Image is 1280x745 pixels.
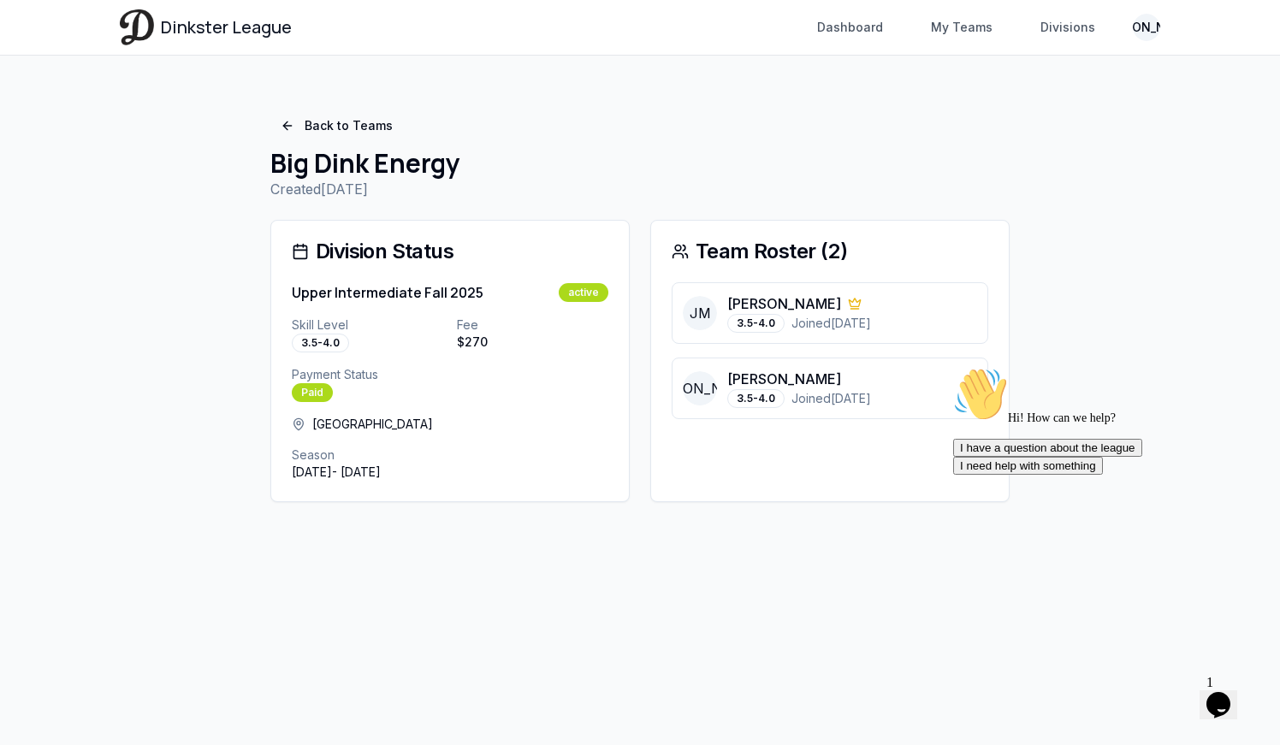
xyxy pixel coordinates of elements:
span: [PERSON_NAME] [683,371,717,405]
div: 3.5-4.0 [292,334,349,352]
p: Fee [457,316,608,334]
div: 👋Hi! How can we help?I have a question about the leagueI need help with something [7,7,315,115]
button: [PERSON_NAME] [1133,14,1160,41]
span: JM [683,296,717,330]
p: [PERSON_NAME] [727,369,841,389]
button: I need help with something [7,97,157,115]
div: active [559,283,608,302]
a: Divisions [1030,12,1105,43]
span: [GEOGRAPHIC_DATA] [312,416,433,433]
span: Joined [DATE] [791,315,871,332]
h3: Upper Intermediate Fall 2025 [292,282,483,303]
a: Back to Teams [270,110,403,141]
span: Joined [DATE] [791,390,871,407]
div: Paid [292,383,333,402]
div: Division Status [292,241,608,262]
a: Dashboard [807,12,893,43]
div: Team Roster ( 2 ) [672,241,988,262]
p: Payment Status [292,366,608,383]
img: Dinkster [120,9,154,44]
img: :wave: [7,7,62,62]
p: [DATE] - [DATE] [292,464,608,481]
span: Dinkster League [161,15,292,39]
p: Created [DATE] [270,179,1010,199]
div: 3.5-4.0 [727,314,785,333]
div: 3.5-4.0 [727,389,785,408]
h1: Big Dink Energy [270,148,1010,179]
a: My Teams [921,12,1003,43]
iframe: chat widget [1200,668,1254,719]
p: Season [292,446,608,464]
span: Hi! How can we help? [7,51,169,64]
p: Skill Level [292,316,443,334]
button: I have a question about the league [7,79,196,97]
a: Dinkster League [120,9,292,44]
p: [PERSON_NAME] [727,293,841,314]
p: $ 270 [457,334,608,351]
iframe: chat widget [946,360,1254,659]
